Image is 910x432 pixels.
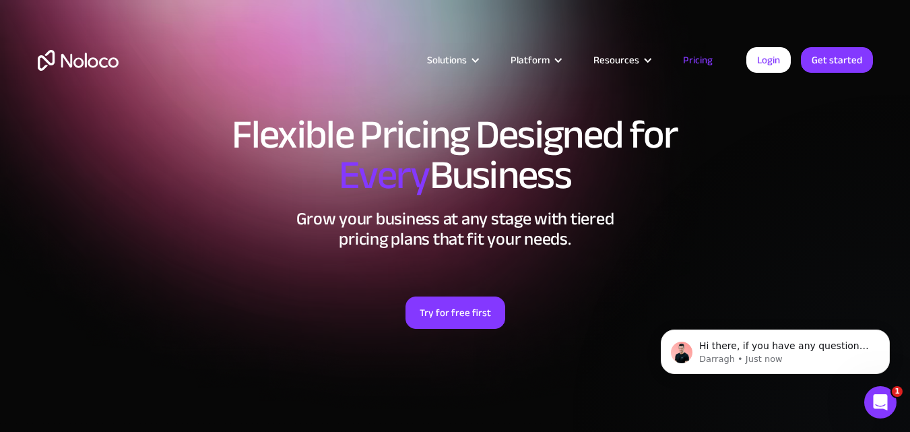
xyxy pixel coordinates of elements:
div: Platform [494,51,577,69]
span: 1 [892,386,903,397]
a: Try for free first [405,297,505,329]
h1: Flexible Pricing Designed for Business [38,115,873,195]
a: home [38,50,119,71]
div: Solutions [410,51,494,69]
div: Resources [577,51,666,69]
h2: Grow your business at any stage with tiered pricing plans that fit your needs. [38,209,873,249]
div: Platform [511,51,550,69]
div: Solutions [427,51,467,69]
div: Resources [593,51,639,69]
a: Pricing [666,51,729,69]
span: Every [339,137,430,213]
a: Login [746,47,791,73]
iframe: Intercom live chat [864,386,897,419]
iframe: Intercom notifications message [641,301,910,396]
a: Get started [801,47,873,73]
